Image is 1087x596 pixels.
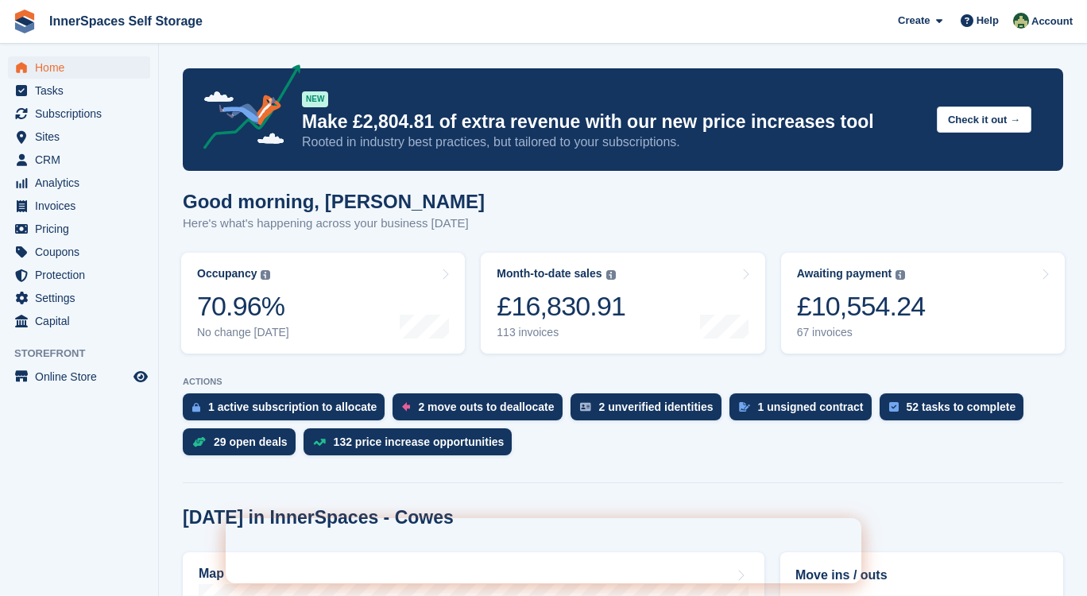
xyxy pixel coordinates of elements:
[35,195,130,217] span: Invoices
[898,13,930,29] span: Create
[795,566,1048,585] h2: Move ins / outs
[197,267,257,281] div: Occupancy
[8,241,150,263] a: menu
[393,393,570,428] a: 2 move outs to deallocate
[8,218,150,240] a: menu
[183,191,485,212] h1: Good morning, [PERSON_NAME]
[214,435,288,448] div: 29 open deals
[190,64,301,155] img: price-adjustments-announcement-icon-8257ccfd72463d97f412b2fc003d46551f7dbcb40ab6d574587a9cd5c0d94...
[35,103,130,125] span: Subscriptions
[35,79,130,102] span: Tasks
[797,267,892,281] div: Awaiting payment
[758,401,864,413] div: 1 unsigned contract
[797,290,926,323] div: £10,554.24
[8,56,150,79] a: menu
[497,326,625,339] div: 113 invoices
[131,367,150,386] a: Preview store
[192,402,200,412] img: active_subscription_to_allocate_icon-d502201f5373d7db506a760aba3b589e785aa758c864c3986d89f69b8ff3...
[8,172,150,194] a: menu
[261,270,270,280] img: icon-info-grey-7440780725fd019a000dd9b08b2336e03edf1995a4989e88bcd33f0948082b44.svg
[35,366,130,388] span: Online Store
[880,393,1032,428] a: 52 tasks to complete
[35,287,130,309] span: Settings
[35,149,130,171] span: CRM
[226,518,861,583] iframe: Intercom live chat banner
[35,241,130,263] span: Coupons
[197,290,289,323] div: 70.96%
[208,401,377,413] div: 1 active subscription to allocate
[304,428,520,463] a: 132 price increase opportunities
[497,267,602,281] div: Month-to-date sales
[418,401,554,413] div: 2 move outs to deallocate
[599,401,714,413] div: 2 unverified identities
[8,149,150,171] a: menu
[334,435,505,448] div: 132 price increase opportunities
[8,264,150,286] a: menu
[35,310,130,332] span: Capital
[606,270,616,280] img: icon-info-grey-7440780725fd019a000dd9b08b2336e03edf1995a4989e88bcd33f0948082b44.svg
[197,326,289,339] div: No change [DATE]
[302,110,924,134] p: Make £2,804.81 of extra revenue with our new price increases tool
[183,393,393,428] a: 1 active subscription to allocate
[35,218,130,240] span: Pricing
[183,507,454,528] h2: [DATE] in InnerSpaces - Cowes
[35,264,130,286] span: Protection
[8,79,150,102] a: menu
[739,402,750,412] img: contract_signature_icon-13c848040528278c33f63329250d36e43548de30e8caae1d1a13099fd9432cc5.svg
[313,439,326,446] img: price_increase_opportunities-93ffe204e8149a01c8c9dc8f82e8f89637d9d84a8eef4429ea346261dce0b2c0.svg
[729,393,880,428] a: 1 unsigned contract
[896,270,905,280] img: icon-info-grey-7440780725fd019a000dd9b08b2336e03edf1995a4989e88bcd33f0948082b44.svg
[1031,14,1073,29] span: Account
[13,10,37,33] img: stora-icon-8386f47178a22dfd0bd8f6a31ec36ba5ce8667c1dd55bd0f319d3a0aa187defe.svg
[580,402,591,412] img: verify_identity-adf6edd0f0f0b5bbfe63781bf79b02c33cf7c696d77639b501bdc392416b5a36.svg
[781,253,1065,354] a: Awaiting payment £10,554.24 67 invoices
[192,436,206,447] img: deal-1b604bf984904fb50ccaf53a9ad4b4a5d6e5aea283cecdc64d6e3604feb123c2.svg
[35,126,130,148] span: Sites
[8,126,150,148] a: menu
[8,195,150,217] a: menu
[571,393,729,428] a: 2 unverified identities
[302,91,328,107] div: NEW
[937,106,1031,133] button: Check it out →
[1013,13,1029,29] img: Paula Amey
[183,377,1063,387] p: ACTIONS
[183,428,304,463] a: 29 open deals
[907,401,1016,413] div: 52 tasks to complete
[977,13,999,29] span: Help
[43,8,209,34] a: InnerSpaces Self Storage
[8,103,150,125] a: menu
[14,346,158,362] span: Storefront
[35,172,130,194] span: Analytics
[35,56,130,79] span: Home
[8,366,150,388] a: menu
[199,567,224,581] h2: Map
[8,287,150,309] a: menu
[497,290,625,323] div: £16,830.91
[481,253,764,354] a: Month-to-date sales £16,830.91 113 invoices
[889,402,899,412] img: task-75834270c22a3079a89374b754ae025e5fb1db73e45f91037f5363f120a921f8.svg
[181,253,465,354] a: Occupancy 70.96% No change [DATE]
[183,215,485,233] p: Here's what's happening across your business [DATE]
[797,326,926,339] div: 67 invoices
[302,134,924,151] p: Rooted in industry best practices, but tailored to your subscriptions.
[402,402,410,412] img: move_outs_to_deallocate_icon-f764333ba52eb49d3ac5e1228854f67142a1ed5810a6f6cc68b1a99e826820c5.svg
[8,310,150,332] a: menu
